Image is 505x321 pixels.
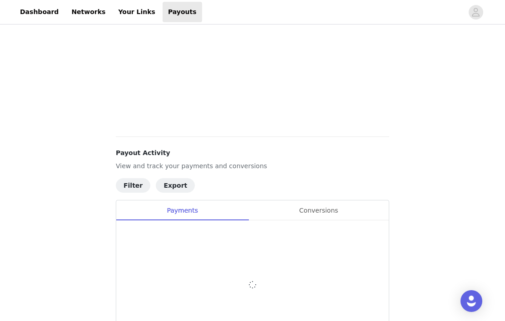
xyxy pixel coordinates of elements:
[163,2,202,22] a: Payouts
[116,200,248,221] div: Payments
[66,2,111,22] a: Networks
[460,290,482,312] div: Open Intercom Messenger
[116,161,389,171] p: View and track your payments and conversions
[471,5,480,19] div: avatar
[156,178,195,193] button: Export
[248,200,389,221] div: Conversions
[15,2,64,22] a: Dashboard
[113,2,161,22] a: Your Links
[116,178,150,193] button: Filter
[116,148,389,158] h4: Payout Activity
